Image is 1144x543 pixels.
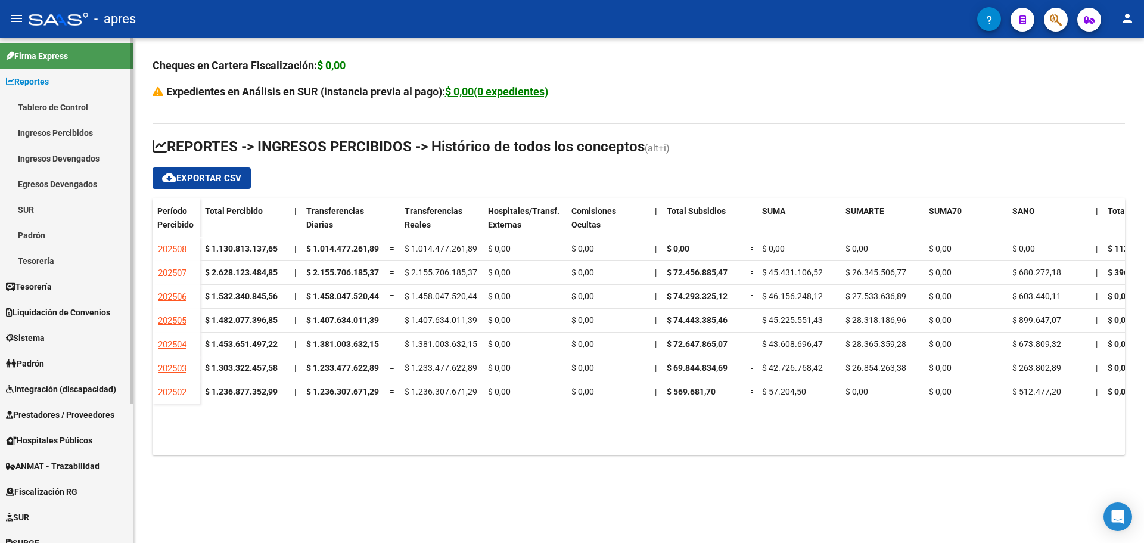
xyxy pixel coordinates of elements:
[158,387,186,398] span: 202502
[1012,315,1061,325] span: $ 899.647,07
[924,198,1008,249] datatable-header-cell: SUMA70
[571,291,594,301] span: $ 0,00
[1120,11,1134,26] mat-icon: person
[405,206,462,229] span: Transferencias Reales
[845,206,884,216] span: SUMARTE
[655,315,657,325] span: |
[750,387,755,396] span: =
[845,244,868,253] span: $ 0,00
[571,339,594,349] span: $ 0,00
[845,291,906,301] span: $ 27.533.636,89
[571,363,594,373] span: $ 0,00
[762,363,823,373] span: $ 42.726.768,42
[929,244,952,253] span: $ 0,00
[6,306,110,319] span: Liquidación de Convenios
[205,268,278,277] strong: $ 2.628.123.484,85
[306,244,379,253] span: $ 1.014.477.261,89
[6,485,77,498] span: Fiscalización RG
[929,206,962,216] span: SUMA70
[488,387,511,396] span: $ 0,00
[294,206,297,216] span: |
[841,198,924,249] datatable-header-cell: SUMARTE
[153,167,251,189] button: Exportar CSV
[1096,339,1098,349] span: |
[567,198,650,249] datatable-header-cell: Comisiones Ocultas
[667,315,728,325] span: $ 74.443.385,46
[390,244,394,253] span: =
[306,291,379,301] span: $ 1.458.047.520,44
[390,291,394,301] span: =
[1008,198,1091,249] datatable-header-cell: SANO
[667,291,728,301] span: $ 74.293.325,12
[750,268,755,277] span: =
[929,268,952,277] span: $ 0,00
[1108,291,1130,301] span: $ 0,00
[655,268,657,277] span: |
[571,387,594,396] span: $ 0,00
[294,339,296,349] span: |
[1096,387,1098,396] span: |
[1012,244,1035,253] span: $ 0,00
[488,268,511,277] span: $ 0,00
[655,244,657,253] span: |
[390,315,394,325] span: =
[205,244,278,253] strong: $ 1.130.813.137,65
[166,85,548,98] strong: Expedientes en Análisis en SUR (instancia previa al pago):
[929,315,952,325] span: $ 0,00
[6,75,49,88] span: Reportes
[6,511,29,524] span: SUR
[205,206,263,216] span: Total Percibido
[158,244,186,255] span: 202508
[306,363,379,373] span: $ 1.233.477.622,89
[488,244,511,253] span: $ 0,00
[571,206,616,229] span: Comisiones Ocultas
[390,339,394,349] span: =
[200,198,290,249] datatable-header-cell: Total Percibido
[483,198,567,249] datatable-header-cell: Hospitales/Transf. Externas
[762,291,823,301] span: $ 46.156.248,12
[6,357,44,370] span: Padrón
[571,268,594,277] span: $ 0,00
[405,339,477,349] span: $ 1.381.003.632,15
[750,291,755,301] span: =
[301,198,385,249] datatable-header-cell: Transferencias Diarias
[294,244,296,253] span: |
[667,363,728,373] span: $ 69.844.834,69
[405,291,477,301] span: $ 1.458.047.520,44
[153,138,645,155] span: REPORTES -> INGRESOS PERCIBIDOS -> Histórico de todos los conceptos
[762,244,785,253] span: $ 0,00
[929,339,952,349] span: $ 0,00
[1096,244,1098,253] span: |
[390,387,394,396] span: =
[655,339,657,349] span: |
[6,434,92,447] span: Hospitales Públicos
[158,339,186,350] span: 202504
[845,339,906,349] span: $ 28.365.359,28
[667,268,728,277] span: $ 72.456.885,47
[1012,268,1061,277] span: $ 680.272,18
[750,339,755,349] span: =
[158,268,186,278] span: 202507
[1012,387,1061,396] span: $ 512.477,20
[205,387,278,396] strong: $ 1.236.877.352,99
[845,387,868,396] span: $ 0,00
[1091,198,1103,249] datatable-header-cell: |
[667,206,726,216] span: Total Subsidios
[205,339,278,349] strong: $ 1.453.651.497,22
[162,173,241,184] span: Exportar CSV
[645,142,670,154] span: (alt+i)
[929,291,952,301] span: $ 0,00
[845,268,906,277] span: $ 26.345.506,77
[571,315,594,325] span: $ 0,00
[205,291,278,301] strong: $ 1.532.340.845,56
[10,11,24,26] mat-icon: menu
[153,59,346,72] strong: Cheques en Cartera Fiscalización:
[655,291,657,301] span: |
[488,291,511,301] span: $ 0,00
[405,268,477,277] span: $ 2.155.706.185,37
[757,198,841,249] datatable-header-cell: SUMA
[294,363,296,373] span: |
[1108,339,1130,349] span: $ 0,00
[158,291,186,302] span: 202506
[1096,291,1098,301] span: |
